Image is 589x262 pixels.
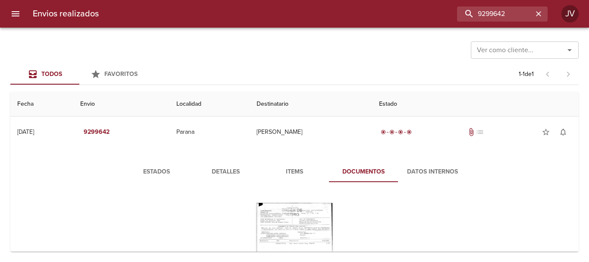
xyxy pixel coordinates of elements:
button: menu [5,3,26,24]
span: star_border [542,128,550,136]
span: Datos Internos [403,167,462,177]
span: Detalles [196,167,255,177]
span: radio_button_checked [407,129,412,135]
span: Favoritos [104,70,138,78]
span: radio_button_checked [389,129,395,135]
div: Entregado [379,128,414,136]
td: [PERSON_NAME] [250,117,372,148]
span: radio_button_checked [398,129,403,135]
h6: Envios realizados [33,7,99,21]
span: Todos [41,70,62,78]
em: 9299642 [84,127,110,138]
span: Tiene documentos adjuntos [467,128,476,136]
span: Pagina siguiente [558,64,579,85]
th: Fecha [10,92,73,117]
span: Items [265,167,324,177]
button: Abrir [564,44,576,56]
div: Tabs Envios [10,64,148,85]
input: buscar [457,6,533,22]
button: 9299642 [80,124,113,140]
span: Estados [127,167,186,177]
div: [DATE] [17,128,34,136]
span: radio_button_checked [381,129,386,135]
th: Localidad [169,92,250,117]
span: No tiene pedido asociado [476,128,484,136]
div: Abrir información de usuario [561,5,579,22]
th: Estado [372,92,579,117]
th: Destinatario [250,92,372,117]
span: Documentos [334,167,393,177]
th: Envio [73,92,169,117]
div: JV [561,5,579,22]
td: Parana [169,117,250,148]
div: Tabs detalle de guia [122,161,467,182]
button: Activar notificaciones [555,123,572,141]
p: 1 - 1 de 1 [519,70,534,79]
span: notifications_none [559,128,567,136]
button: Agregar a favoritos [537,123,555,141]
span: Pagina anterior [537,69,558,78]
